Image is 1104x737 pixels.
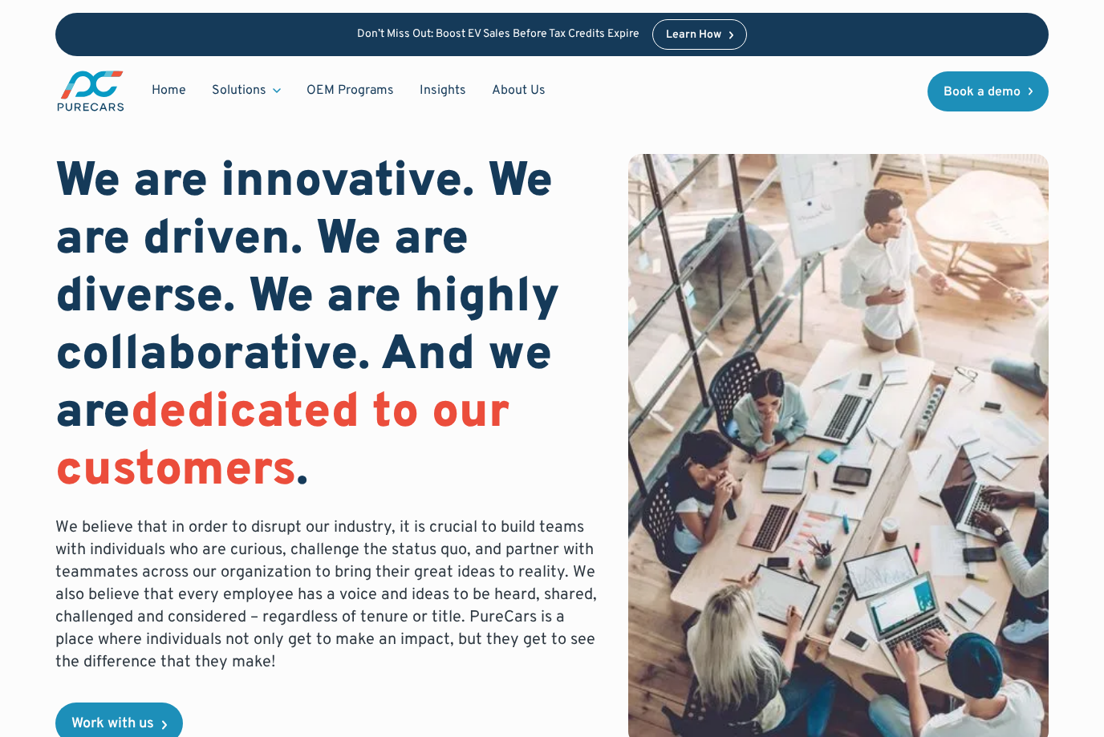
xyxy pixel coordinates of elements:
[199,75,294,106] div: Solutions
[927,71,1049,111] a: Book a demo
[212,82,266,99] div: Solutions
[55,383,509,502] span: dedicated to our customers
[652,19,748,50] a: Learn How
[55,69,126,113] img: purecars logo
[55,154,603,500] h1: We are innovative. We are driven. We are diverse. We are highly collaborative. And we are .
[55,69,126,113] a: main
[407,75,479,106] a: Insights
[666,30,721,41] div: Learn How
[357,28,639,42] p: Don’t Miss Out: Boost EV Sales Before Tax Credits Expire
[55,516,603,674] p: We believe that in order to disrupt our industry, it is crucial to build teams with individuals w...
[479,75,558,106] a: About Us
[139,75,199,106] a: Home
[944,86,1021,99] div: Book a demo
[71,717,154,731] div: Work with us
[294,75,407,106] a: OEM Programs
